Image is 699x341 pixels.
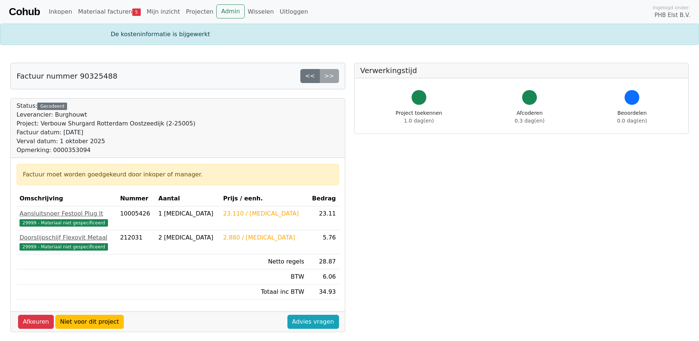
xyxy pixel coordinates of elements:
[307,269,339,285] td: 6.06
[144,4,183,19] a: Mijn inzicht
[220,191,307,206] th: Prijs / eenh.
[245,4,277,19] a: Wisselen
[20,209,114,218] div: Aansluitsnoer Festool Plug It
[17,191,117,206] th: Omschrijving
[17,137,195,146] div: Verval datum: 1 oktober 2025
[158,233,217,242] div: 2 [MEDICAL_DATA]
[158,209,217,218] div: 1 [MEDICAL_DATA]
[20,219,108,227] span: 29999 - Materiaal niet gespecificeerd
[653,4,690,11] span: Ingelogd onder:
[55,315,124,329] a: Niet voor dit project
[17,146,195,155] div: Opmerking: 0000353094
[654,11,690,20] span: PHB Elst B.V.
[20,233,114,242] div: Doorslijpschijf Flexovit Metaal
[617,109,647,125] div: Beoordelen
[287,315,339,329] a: Advies vragen
[220,285,307,300] td: Totaal inc BTW
[307,191,339,206] th: Bedrag
[20,243,108,251] span: 29999 - Materiaal niet gespecificeerd
[17,110,195,119] div: Leverancier: Burghouwt
[404,118,434,124] span: 1.0 dag(en)
[132,8,141,16] span: 5
[220,254,307,269] td: Netto regels
[307,285,339,300] td: 34.93
[307,230,339,254] td: 5.76
[17,119,195,128] div: Project: Verbouw Shurgard Rotterdam Oostzeedijk (2-25005)
[396,109,442,125] div: Project toekennen
[220,269,307,285] td: BTW
[17,128,195,137] div: Factuur datum: [DATE]
[223,233,304,242] div: 2.880 / [MEDICAL_DATA]
[307,206,339,230] td: 23.11
[307,254,339,269] td: 28.87
[117,206,155,230] td: 10005426
[46,4,75,19] a: Inkopen
[216,4,245,18] a: Admin
[183,4,216,19] a: Projecten
[20,233,114,251] a: Doorslijpschijf Flexovit Metaal29999 - Materiaal niet gespecificeerd
[117,191,155,206] th: Nummer
[617,118,647,124] span: 0.0 dag(en)
[515,118,545,124] span: 0.3 dag(en)
[18,315,54,329] a: Afkeuren
[75,4,144,19] a: Materiaal facturen5
[23,170,333,179] div: Factuur moet worden goedgekeurd door inkoper of manager.
[106,30,593,39] div: De kosteninformatie is bijgewerkt
[300,69,320,83] a: <<
[360,66,683,75] h5: Verwerkingstijd
[515,109,545,125] div: Afcoderen
[117,230,155,254] td: 212031
[9,3,40,21] a: Cohub
[223,209,304,218] div: 23.110 / [MEDICAL_DATA]
[155,191,220,206] th: Aantal
[17,72,118,80] h5: Factuur nummer 90325488
[277,4,311,19] a: Uitloggen
[17,101,195,155] div: Status:
[20,209,114,227] a: Aansluitsnoer Festool Plug It29999 - Materiaal niet gespecificeerd
[37,103,67,110] div: Gecodeerd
